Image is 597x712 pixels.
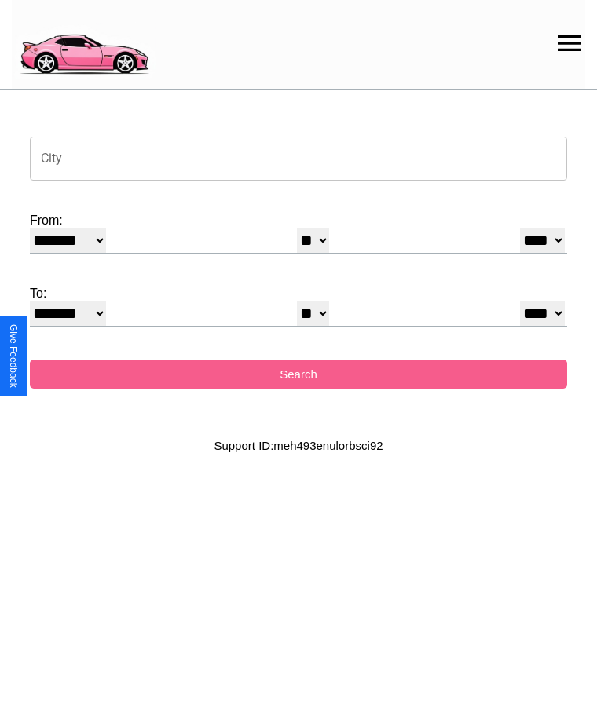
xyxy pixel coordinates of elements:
label: To: [30,287,567,301]
div: Give Feedback [8,324,19,388]
button: Search [30,360,567,389]
label: From: [30,214,567,228]
p: Support ID: meh493enulorbsci92 [214,435,383,456]
img: logo [12,8,156,79]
